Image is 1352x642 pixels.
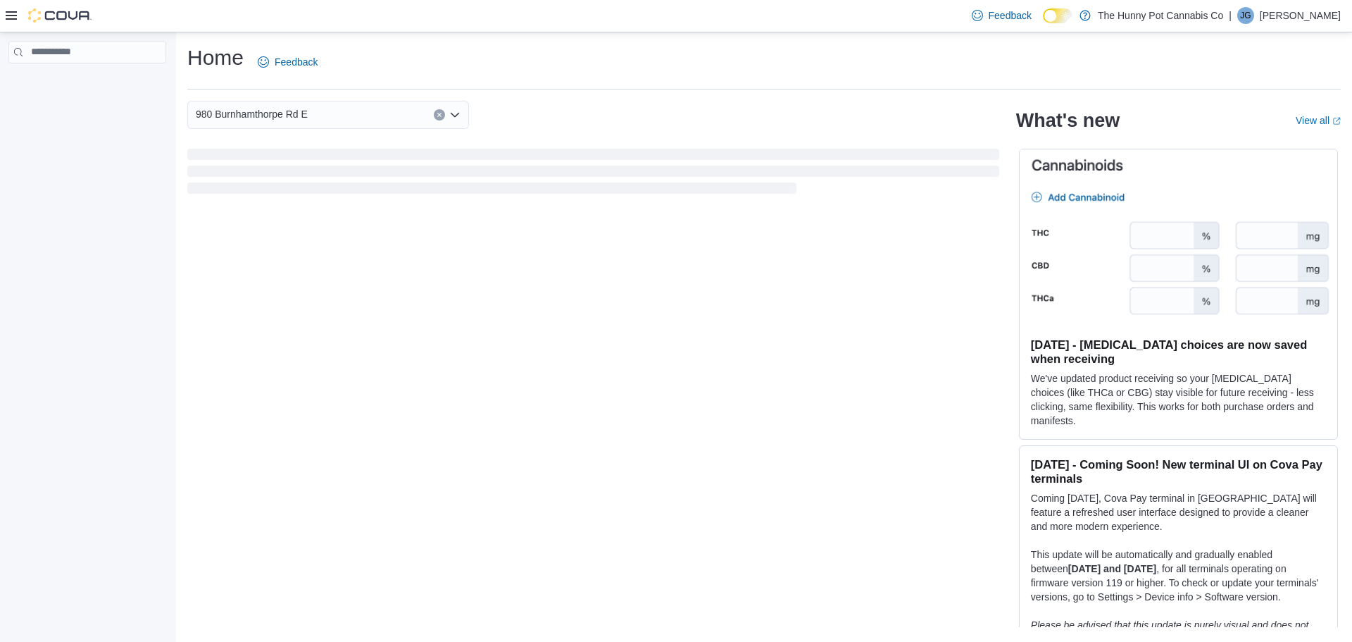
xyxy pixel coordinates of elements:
h3: [DATE] - Coming Soon! New terminal UI on Cova Pay terminals [1031,457,1326,486]
button: Clear input [434,109,445,121]
span: Feedback [275,55,318,69]
p: | [1229,7,1232,24]
h3: [DATE] - [MEDICAL_DATA] choices are now saved when receiving [1031,338,1326,366]
nav: Complex example [8,66,166,100]
img: Cova [28,8,92,23]
button: Open list of options [449,109,461,121]
a: Feedback [252,48,323,76]
div: Jordan Grewal- Barton [1237,7,1254,24]
span: JG [1240,7,1251,24]
span: Feedback [989,8,1032,23]
svg: External link [1332,117,1341,125]
a: View allExternal link [1296,115,1341,126]
input: Dark Mode [1043,8,1072,23]
a: Feedback [966,1,1037,30]
p: [PERSON_NAME] [1260,7,1341,24]
strong: [DATE] and [DATE] [1068,563,1156,574]
p: This update will be automatically and gradually enabled between , for all terminals operating on ... [1031,548,1326,604]
span: Loading [187,152,999,197]
span: 980 Burnhamthorpe Rd E [196,106,308,123]
h2: What's new [1016,109,1120,132]
p: The Hunny Pot Cannabis Co [1098,7,1223,24]
p: We've updated product receiving so your [MEDICAL_DATA] choices (like THCa or CBG) stay visible fo... [1031,371,1326,428]
p: Coming [DATE], Cova Pay terminal in [GEOGRAPHIC_DATA] will feature a refreshed user interface des... [1031,491,1326,533]
span: Dark Mode [1043,23,1044,24]
h1: Home [187,44,244,72]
